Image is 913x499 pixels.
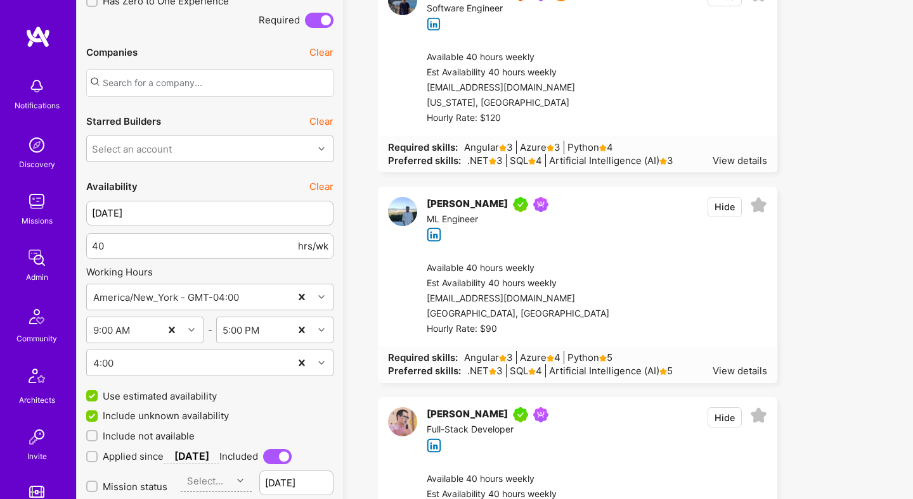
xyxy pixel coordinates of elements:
span: SQL 4 [506,364,542,377]
div: Software Engineer [427,1,569,16]
span: Required [259,13,300,27]
i: icon Star [547,144,554,152]
span: Python 5 [564,351,612,364]
img: teamwork [24,189,49,214]
div: America/New_York - GMT-04:00 [93,291,239,304]
div: [US_STATE], [GEOGRAPHIC_DATA] [427,96,597,111]
i: icon Star [659,158,667,165]
div: Available 40 hours weekly [427,50,597,65]
span: Artificial Intelligence (AI) 3 [545,154,673,167]
div: View details [713,154,767,167]
div: Working Hours [86,265,333,279]
img: Been on Mission [533,407,548,422]
img: tokens [29,486,44,498]
div: Availability [86,180,138,193]
span: Include unknown availability [103,409,229,422]
strong: Required skills: [388,351,458,363]
i: icon linkedIn [427,17,441,32]
div: Select an account [92,142,172,155]
div: Select... [187,474,223,488]
span: Applied since [103,450,164,463]
img: A.Teamer in Residence [513,197,528,212]
i: icon Chevron [318,327,325,333]
i: icon Chevron [188,327,195,333]
div: Invite [27,450,47,463]
input: Hours [92,230,295,262]
div: [PERSON_NAME] [427,197,508,212]
i: icon Star [489,158,496,165]
div: Community [16,332,57,345]
img: Architects [22,363,52,393]
strong: Preferred skills: [388,365,461,377]
div: Available 40 hours weekly [427,261,609,276]
div: Companies [86,46,138,59]
div: Available 40 hours weekly [427,472,609,487]
input: Latest start date... [86,201,333,225]
i: icon Chevron [318,294,325,300]
img: Invite [24,424,49,450]
span: Python 4 [564,141,613,154]
i: icon Star [659,368,667,376]
i: icon linkedIn [427,227,441,242]
img: User Avatar [388,197,417,226]
span: Included [219,450,258,463]
span: Angular 3 [461,141,513,154]
img: Community [22,301,52,332]
button: Clear [309,46,333,59]
div: 4:00 [93,357,113,370]
strong: Required skills: [388,141,458,153]
div: Full-Stack Developer [427,422,554,438]
i: icon Star [599,144,607,152]
i: icon EmptyStar [750,407,767,424]
span: SQL 4 [506,154,542,167]
i: icon Star [547,355,554,362]
i: icon Star [499,144,507,152]
div: Notifications [15,99,60,112]
div: 5:00 PM [223,324,259,337]
div: [EMAIL_ADDRESS][DOMAIN_NAME] [427,80,597,96]
div: 9:00 AM [93,324,130,337]
i: icon Chevron [237,477,243,484]
strong: Preferred skills: [388,155,461,167]
div: [EMAIL_ADDRESS][DOMAIN_NAME] [427,291,609,306]
div: View details [713,364,767,377]
img: logo [25,25,51,48]
span: Artificial Intelligence (AI) 5 [545,364,673,377]
button: Clear [309,180,333,193]
img: discovery [24,132,49,158]
span: Azure 4 [516,351,560,364]
img: User Avatar [388,407,417,436]
input: Search for a company... [86,69,333,97]
span: .NET 3 [464,154,503,167]
i: icon Star [599,355,607,362]
img: A.Teamer in Residence [513,407,528,422]
div: ML Engineer [427,212,554,227]
i: icon Chevron [318,146,325,152]
span: Include not available [103,429,195,443]
img: Been on Mission [533,197,548,212]
div: Admin [26,270,48,284]
i: icon Star [528,368,536,376]
span: .NET 3 [464,364,503,377]
div: - [204,324,216,337]
img: bell [24,73,49,99]
span: hrs/wk [298,239,328,253]
div: Discovery [19,158,55,171]
input: Latest start date... [259,471,333,495]
i: icon Star [489,368,496,376]
span: Angular 3 [461,351,513,364]
div: Starred Builders [86,115,161,128]
span: Azure 3 [516,141,560,154]
img: admin teamwork [24,245,49,270]
div: Missions [22,214,53,227]
i: icon Star [499,355,507,362]
div: [GEOGRAPHIC_DATA], [GEOGRAPHIC_DATA] [427,306,609,322]
div: Est Availability 40 hours weekly [427,276,609,291]
div: Est Availability 40 hours weekly [427,65,597,80]
i: icon Chevron [318,360,325,366]
button: Clear [309,115,333,128]
div: [PERSON_NAME] [427,407,508,422]
i: icon linkedIn [427,438,441,453]
div: Hourly Rate: $120 [427,111,597,126]
a: User Avatar [388,407,417,452]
